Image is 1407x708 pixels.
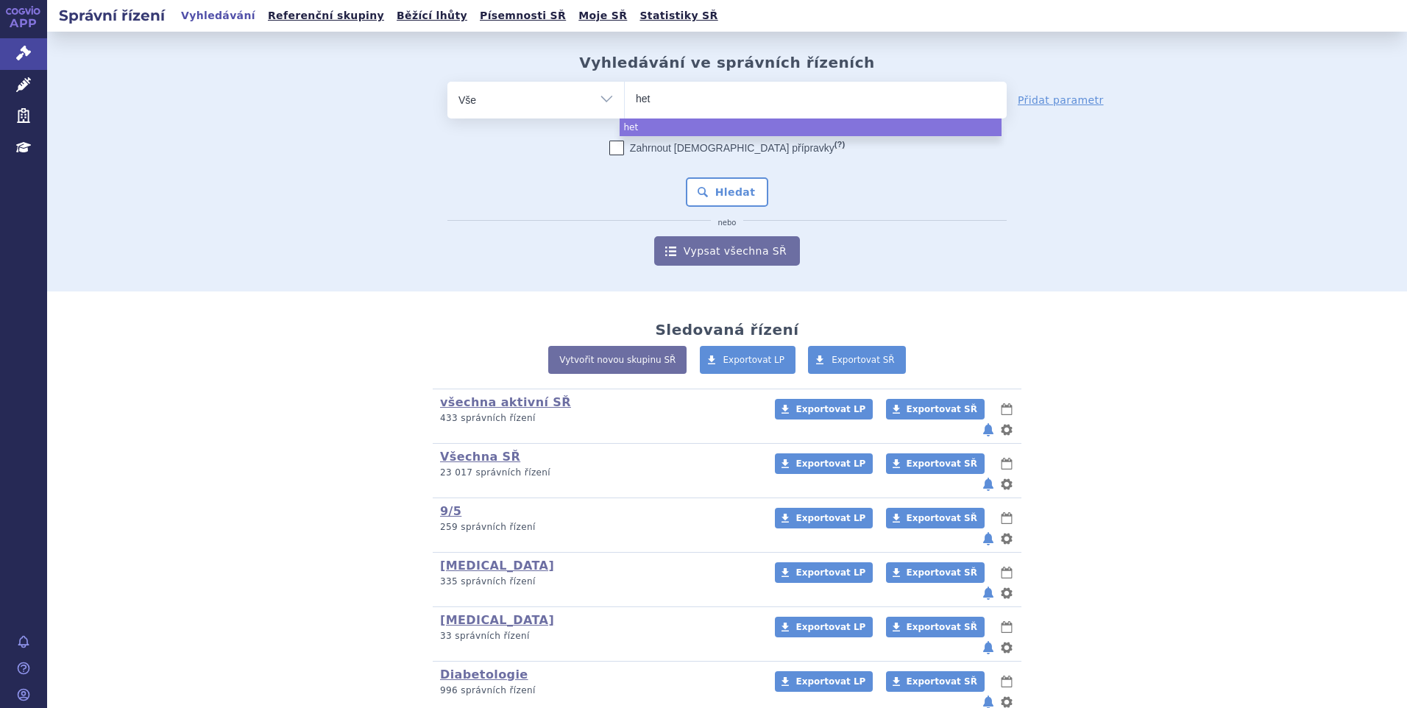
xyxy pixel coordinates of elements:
[795,676,865,687] span: Exportovat LP
[981,421,996,439] button: notifikace
[47,5,177,26] h2: Správní řízení
[981,475,996,493] button: notifikace
[808,346,906,374] a: Exportovat SŘ
[711,219,744,227] i: nebo
[574,6,631,26] a: Moje SŘ
[907,459,977,469] span: Exportovat SŘ
[999,618,1014,636] button: lhůty
[795,404,865,414] span: Exportovat LP
[795,567,865,578] span: Exportovat LP
[654,236,800,266] a: Vypsat všechna SŘ
[263,6,389,26] a: Referenční skupiny
[795,459,865,469] span: Exportovat LP
[907,622,977,632] span: Exportovat SŘ
[775,508,873,528] a: Exportovat LP
[981,639,996,656] button: notifikace
[999,475,1014,493] button: nastavení
[475,6,570,26] a: Písemnosti SŘ
[981,584,996,602] button: notifikace
[886,399,985,420] a: Exportovat SŘ
[723,355,785,365] span: Exportovat LP
[440,450,520,464] a: Všechna SŘ
[579,54,875,71] h2: Vyhledávání ve správních řízeních
[655,321,798,339] h2: Sledovaná řízení
[999,509,1014,527] button: lhůty
[440,576,756,588] p: 335 správních řízení
[999,639,1014,656] button: nastavení
[686,177,769,207] button: Hledat
[999,564,1014,581] button: lhůty
[907,676,977,687] span: Exportovat SŘ
[775,453,873,474] a: Exportovat LP
[999,584,1014,602] button: nastavení
[440,559,554,573] a: [MEDICAL_DATA]
[440,412,756,425] p: 433 správních řízení
[907,404,977,414] span: Exportovat SŘ
[440,613,554,627] a: [MEDICAL_DATA]
[832,355,895,365] span: Exportovat SŘ
[440,684,756,697] p: 996 správních řízení
[440,395,571,409] a: všechna aktivní SŘ
[886,562,985,583] a: Exportovat SŘ
[440,521,756,534] p: 259 správních řízení
[999,530,1014,548] button: nastavení
[177,6,260,26] a: Vyhledávání
[999,421,1014,439] button: nastavení
[886,617,985,637] a: Exportovat SŘ
[999,673,1014,690] button: lhůty
[999,400,1014,418] button: lhůty
[795,513,865,523] span: Exportovat LP
[886,453,985,474] a: Exportovat SŘ
[886,671,985,692] a: Exportovat SŘ
[392,6,472,26] a: Běžící lhůty
[440,467,756,479] p: 23 017 správních řízení
[609,141,845,155] label: Zahrnout [DEMOGRAPHIC_DATA] přípravky
[775,671,873,692] a: Exportovat LP
[999,455,1014,472] button: lhůty
[907,567,977,578] span: Exportovat SŘ
[440,504,461,518] a: 9/5
[635,6,722,26] a: Statistiky SŘ
[620,118,1002,136] li: het
[907,513,977,523] span: Exportovat SŘ
[981,530,996,548] button: notifikace
[440,668,528,682] a: Diabetologie
[700,346,796,374] a: Exportovat LP
[795,622,865,632] span: Exportovat LP
[775,562,873,583] a: Exportovat LP
[440,630,756,642] p: 33 správních řízení
[775,617,873,637] a: Exportovat LP
[834,140,845,149] abbr: (?)
[775,399,873,420] a: Exportovat LP
[1018,93,1104,107] a: Přidat parametr
[886,508,985,528] a: Exportovat SŘ
[548,346,687,374] a: Vytvořit novou skupinu SŘ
